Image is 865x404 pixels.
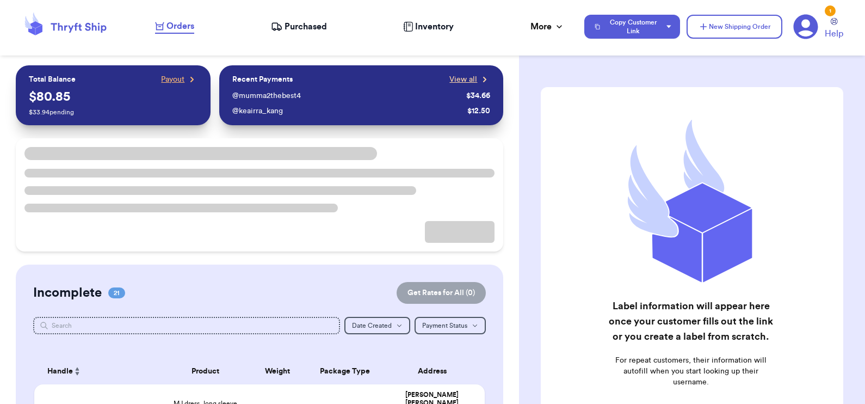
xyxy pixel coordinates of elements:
[161,74,184,85] span: Payout
[33,317,341,334] input: Search
[422,322,467,329] span: Payment Status
[352,322,392,329] span: Date Created
[232,74,293,85] p: Recent Payments
[606,298,776,344] h2: Label information will appear here once your customer fills out the link or you create a label fr...
[29,88,198,106] p: $ 80.85
[155,20,194,34] a: Orders
[232,90,462,101] div: @ mumma2thebest4
[344,317,410,334] button: Date Created
[825,27,843,40] span: Help
[403,20,454,33] a: Inventory
[606,355,776,388] p: For repeat customers, their information will autofill when you start looking up their username.
[271,20,327,33] a: Purchased
[825,18,843,40] a: Help
[467,106,490,117] div: $ 12.50
[108,287,125,298] span: 21
[29,108,198,117] p: $ 33.94 pending
[449,74,490,85] a: View all
[73,365,82,378] button: Sort ascending
[29,74,76,85] p: Total Balance
[232,106,463,117] div: @ keairra_kang
[305,358,386,384] th: Package Type
[466,90,490,101] div: $ 34.66
[793,14,818,39] a: 1
[449,74,477,85] span: View all
[386,358,485,384] th: Address
[285,20,327,33] span: Purchased
[415,317,486,334] button: Payment Status
[415,20,454,33] span: Inventory
[397,282,486,304] button: Get Rates for All (0)
[250,358,304,384] th: Weight
[584,15,680,39] button: Copy Customer Link
[33,284,102,302] h2: Incomplete
[161,74,197,85] a: Payout
[825,5,836,16] div: 1
[166,20,194,33] span: Orders
[47,366,73,377] span: Handle
[530,20,565,33] div: More
[160,358,251,384] th: Product
[687,15,782,39] button: New Shipping Order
